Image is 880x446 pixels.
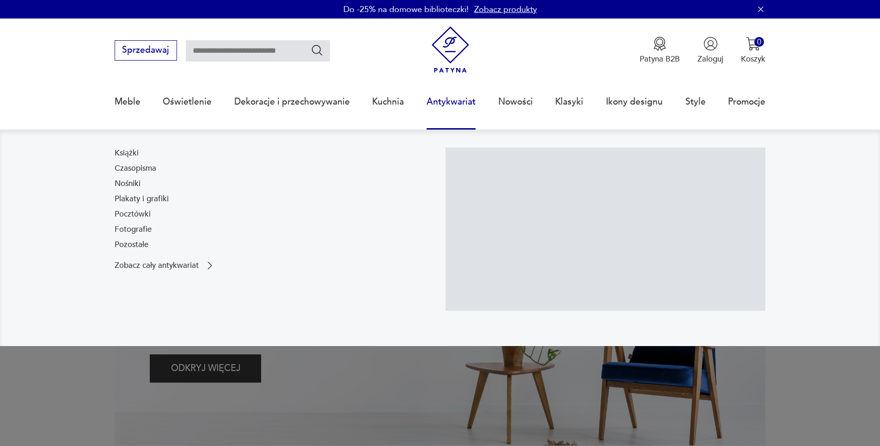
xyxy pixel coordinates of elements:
img: Ikona koszyka [746,37,760,51]
button: 0Koszyk [741,37,765,64]
a: Plakaty i grafiki [115,193,169,204]
p: Zobacz cały antykwariat [115,262,199,269]
a: Książki [115,148,139,159]
p: Koszyk [741,54,765,64]
a: Antykwariat [427,81,476,123]
a: Fotografie [115,224,152,235]
button: Sprzedawaj [115,40,177,61]
a: Sprzedawaj [115,47,177,55]
a: Dekoracje i przechowywanie [234,81,350,123]
p: Do -25% na domowe biblioteczki! [343,4,469,15]
a: Style [685,81,706,123]
a: Nośniki [115,178,141,189]
p: Patyna B2B [640,54,680,64]
div: 0 [754,37,764,47]
a: Pozostałe [115,239,148,250]
a: Oświetlenie [163,81,212,123]
img: Patyna - sklep z meblami i dekoracjami vintage [427,26,474,73]
button: Zaloguj [697,37,723,64]
a: Czasopisma [115,163,156,174]
button: Patyna B2B [640,37,680,64]
img: Ikona medalu [653,37,667,51]
img: Ikonka użytkownika [703,37,718,51]
a: Nowości [498,81,533,123]
a: Ikony designu [606,81,663,123]
p: Zaloguj [697,54,723,64]
a: Meble [115,81,141,123]
a: Ikona medaluPatyna B2B [640,37,680,64]
a: Klasyki [555,81,583,123]
a: Zobacz produkty [474,4,537,15]
a: Pocztówki [115,209,151,220]
a: Promocje [728,81,765,123]
a: Zobacz cały antykwariat [115,260,215,271]
button: Szukaj [311,43,324,57]
a: Kuchnia [372,81,404,123]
